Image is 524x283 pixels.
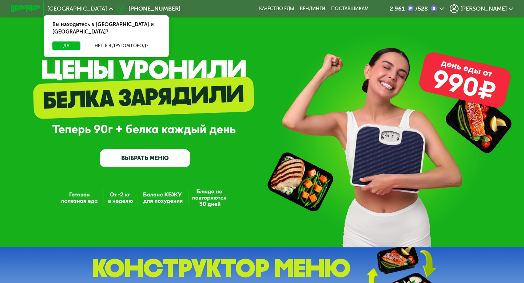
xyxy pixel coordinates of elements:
div: поставщикам [331,6,369,12]
span: [PERSON_NAME] [460,6,507,12]
span: [GEOGRAPHIC_DATA] [47,6,107,12]
div: 2 961 [390,6,405,12]
a: [PHONE_NUMBER] [117,4,180,13]
span: / [415,5,418,12]
div: Вы находитесь в [GEOGRAPHIC_DATA] и [GEOGRAPHIC_DATA]? [44,15,169,41]
a: ВЫБРАТЬ МЕНЮ [100,149,190,167]
div: 528 [413,6,428,12]
a: Вендинги [300,6,325,12]
button: Нет, я в другом городе [83,41,160,50]
a: Качество еды [259,6,294,12]
button: Да [52,41,80,50]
